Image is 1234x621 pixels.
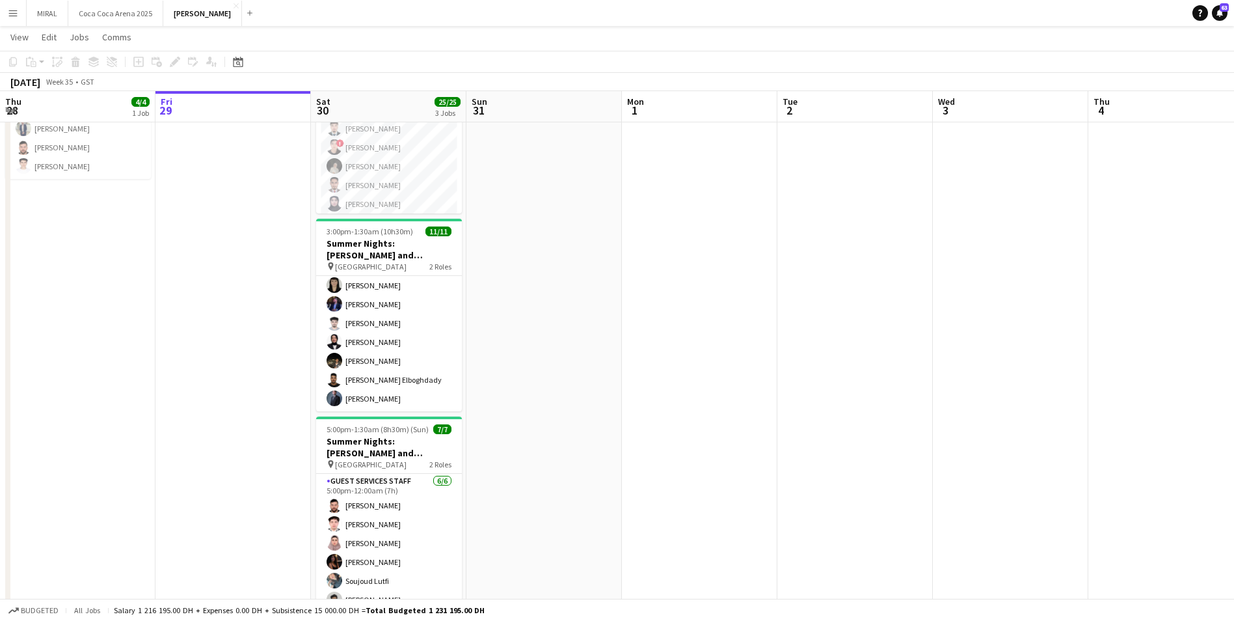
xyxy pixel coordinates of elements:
app-job-card: 3:00pm-1:30am (10h30m) (Sun)11/11Summer Nights: [PERSON_NAME] and [PERSON_NAME] - Internal [GEOGR... [316,219,462,411]
span: 29 [159,103,172,118]
h3: Summer Nights: [PERSON_NAME] and [PERSON_NAME] - Internal [316,238,462,261]
span: [GEOGRAPHIC_DATA] [335,262,407,271]
span: 4 [1092,103,1110,118]
div: GST [81,77,94,87]
span: 28 [3,103,21,118]
span: Sun [472,96,487,107]
span: 4/4 [131,97,150,107]
span: Comms [102,31,131,43]
span: All jobs [72,605,103,615]
span: 3 [936,103,955,118]
span: Thu [5,96,21,107]
span: 5:00pm-1:30am (8h30m) (Sun) [327,424,429,434]
h3: Summer Nights: [PERSON_NAME] and [PERSON_NAME] - Internal [316,435,462,459]
span: 7/7 [433,424,451,434]
div: [DATE] [10,76,40,89]
a: Edit [36,29,62,46]
span: Mon [627,96,644,107]
span: Total Budgeted 1 231 195.00 DH [366,605,485,615]
span: 2 Roles [429,460,451,469]
span: 3:00pm-1:30am (10h30m) (Sun) [327,227,425,236]
span: View [10,31,29,43]
span: Jobs [70,31,89,43]
span: 30 [314,103,330,118]
a: Comms [97,29,137,46]
span: 2 Roles [429,262,451,271]
button: Coca Coca Arena 2025 [68,1,163,26]
button: MIRAL [27,1,68,26]
span: Thu [1093,96,1110,107]
span: [GEOGRAPHIC_DATA] [335,460,407,469]
span: 11/11 [425,227,451,236]
a: Jobs [64,29,94,46]
span: 1 [625,103,644,118]
span: Week 35 [43,77,75,87]
span: Budgeted [21,606,59,615]
span: Tue [783,96,798,107]
span: Edit [42,31,57,43]
span: 25/25 [435,97,461,107]
app-job-card: 5:00pm-1:30am (8h30m) (Sun)7/7Summer Nights: [PERSON_NAME] and [PERSON_NAME] - Internal [GEOGRAPH... [316,417,462,609]
app-card-role: [PERSON_NAME][PERSON_NAME]Lateitia [PERSON_NAME][PERSON_NAME][PERSON_NAME][PERSON_NAME][PERSON_NA... [316,197,462,411]
button: Budgeted [7,603,60,618]
span: Fri [161,96,172,107]
div: Salary 1 216 195.00 DH + Expenses 0.00 DH + Subsistence 15 000.00 DH = [114,605,485,615]
span: 2 [781,103,798,118]
span: 31 [470,103,487,118]
app-card-role: Guest Services Staff4/410:00am-8:00pm (10h)[PERSON_NAME][PERSON_NAME][PERSON_NAME][PERSON_NAME] [5,78,151,179]
span: 63 [1220,3,1229,12]
a: 63 [1212,5,1227,21]
span: Sat [316,96,330,107]
app-card-role: Guest Services Staff6/65:00pm-12:00am (7h)[PERSON_NAME][PERSON_NAME][PERSON_NAME][PERSON_NAME]Sou... [316,474,462,613]
app-card-role: Guest Services Staff6/63:00pm-10:00pm (7h)[PERSON_NAME][PERSON_NAME]![PERSON_NAME][PERSON_NAME][P... [316,78,462,217]
span: ! [336,139,344,147]
div: 1 Job [132,108,149,118]
a: View [5,29,34,46]
button: [PERSON_NAME] [163,1,242,26]
div: 3 Jobs [435,108,460,118]
span: Wed [938,96,955,107]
